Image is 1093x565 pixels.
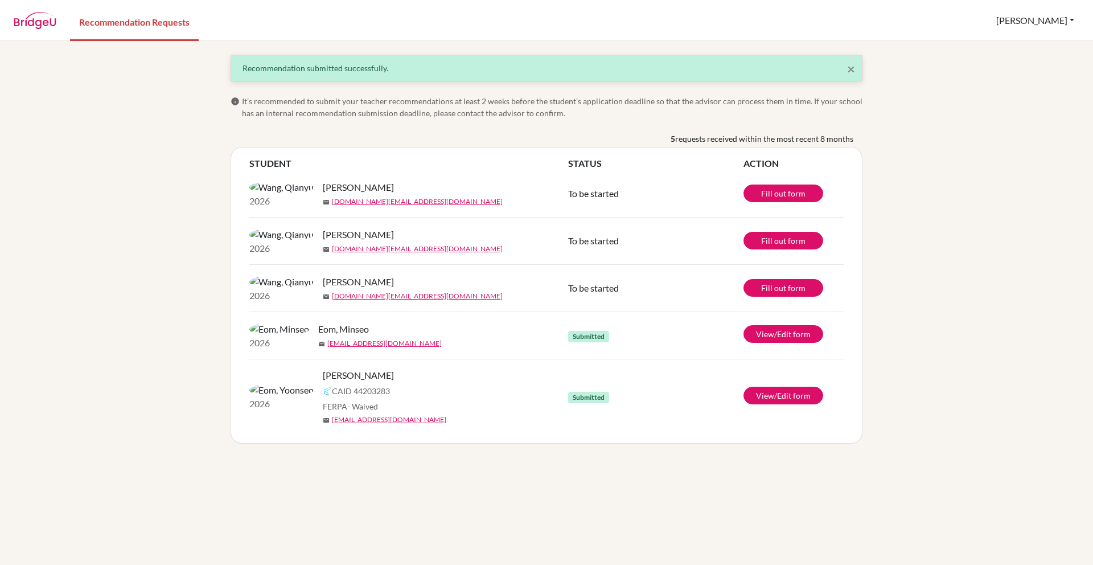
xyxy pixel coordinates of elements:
[743,325,823,343] a: View/Edit form
[671,133,675,145] b: 5
[743,387,823,404] a: View/Edit form
[249,228,314,241] img: Wang, Qianyu
[332,196,503,207] a: [DOMAIN_NAME][EMAIL_ADDRESS][DOMAIN_NAME]
[249,383,314,397] img: Eom, Yoonseo
[743,232,823,249] a: Fill out form
[568,282,619,293] span: To be started
[743,157,844,170] th: ACTION
[249,322,309,336] img: Eom, Minseo
[249,397,314,411] p: 2026
[991,10,1079,31] button: [PERSON_NAME]
[743,279,823,297] a: Fill out form
[249,289,314,302] p: 2026
[568,392,609,403] span: Submitted
[847,62,855,76] button: Close
[70,2,199,41] a: Recommendation Requests
[318,341,325,347] span: mail
[323,369,394,382] span: [PERSON_NAME]
[249,336,309,350] p: 2026
[323,246,330,253] span: mail
[323,400,378,412] span: FERPA
[249,181,314,194] img: Wang, Qianyu
[323,387,332,396] img: Common App logo
[743,185,823,202] a: Fill out form
[249,157,568,170] th: STUDENT
[243,62,850,74] div: Recommendation submitted successfully.
[323,417,330,424] span: mail
[323,181,394,194] span: [PERSON_NAME]
[568,188,619,199] span: To be started
[14,12,56,29] img: BridgeU logo
[675,133,853,145] span: requests received within the most recent 8 months
[347,402,378,411] span: - Waived
[568,157,743,170] th: STATUS
[249,275,314,289] img: Wang, Qianyu
[323,293,330,300] span: mail
[847,60,855,77] span: ×
[323,199,330,206] span: mail
[568,235,619,246] span: To be started
[332,385,390,397] span: CAID 44203283
[249,241,314,255] p: 2026
[332,415,446,425] a: [EMAIL_ADDRESS][DOMAIN_NAME]
[568,331,609,342] span: Submitted
[318,322,369,336] span: Eom, Minseo
[249,194,314,208] p: 2026
[242,95,862,119] span: It’s recommended to submit your teacher recommendations at least 2 weeks before the student’s app...
[323,275,394,289] span: [PERSON_NAME]
[323,228,394,241] span: [PERSON_NAME]
[231,97,240,106] span: info
[327,338,442,349] a: [EMAIL_ADDRESS][DOMAIN_NAME]
[332,291,503,301] a: [DOMAIN_NAME][EMAIL_ADDRESS][DOMAIN_NAME]
[332,244,503,254] a: [DOMAIN_NAME][EMAIL_ADDRESS][DOMAIN_NAME]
